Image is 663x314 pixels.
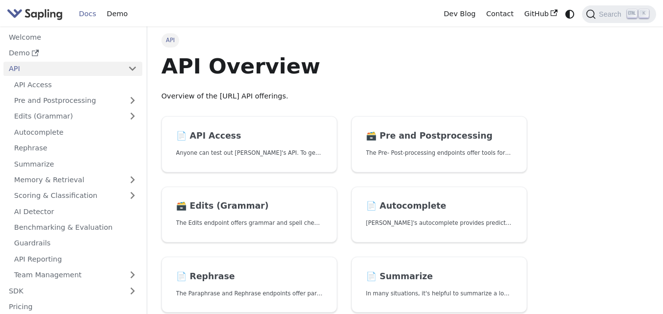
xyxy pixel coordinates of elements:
nav: Breadcrumbs [161,33,527,47]
a: Scoring & Classification [9,189,142,203]
h2: API Access [176,131,323,142]
p: The Paraphrase and Rephrase endpoints offer paraphrasing for particular styles. [176,289,323,298]
span: API [161,33,180,47]
h2: Edits (Grammar) [176,201,323,212]
a: Demo [3,46,142,60]
span: Search [596,10,627,18]
a: Pre and Postprocessing [9,94,142,108]
img: Sapling.ai [7,7,63,21]
p: The Pre- Post-processing endpoints offer tools for preparing your text data for ingestation as we... [366,148,513,158]
button: Expand sidebar category 'SDK' [123,284,142,298]
button: Switch between dark and light mode (currently system mode) [563,7,577,21]
p: In many situations, it's helpful to summarize a longer document into a shorter, more easily diges... [366,289,513,298]
a: Docs [74,6,102,22]
h2: Rephrase [176,271,323,282]
a: Autocomplete [9,125,142,139]
a: API [3,62,123,76]
p: The Edits endpoint offers grammar and spell checking. [176,218,323,228]
button: Search (Ctrl+K) [582,5,656,23]
h2: Pre and Postprocessing [366,131,513,142]
a: 📄️ SummarizeIn many situations, it's helpful to summarize a longer document into a shorter, more ... [351,257,527,313]
a: Contact [481,6,519,22]
a: Edits (Grammar) [9,109,142,123]
h2: Summarize [366,271,513,282]
p: Anyone can test out Sapling's API. To get started with the API, simply: [176,148,323,158]
a: Summarize [9,157,142,171]
a: Demo [102,6,133,22]
a: AI Detector [9,204,142,218]
a: Benchmarking & Evaluation [9,220,142,235]
p: Sapling's autocomplete provides predictions of the next few characters or words [366,218,513,228]
button: Collapse sidebar category 'API' [123,62,142,76]
a: 📄️ API AccessAnyone can test out [PERSON_NAME]'s API. To get started with the API, simply: [161,116,337,172]
a: API Access [9,77,142,92]
a: Welcome [3,30,142,44]
a: 🗃️ Edits (Grammar)The Edits endpoint offers grammar and spell checking. [161,187,337,243]
a: Team Management [9,268,142,282]
a: SDK [3,284,123,298]
h2: Autocomplete [366,201,513,212]
h1: API Overview [161,53,527,79]
a: Rephrase [9,141,142,155]
a: GitHub [519,6,562,22]
a: Memory & Retrieval [9,173,142,187]
a: 📄️ RephraseThe Paraphrase and Rephrase endpoints offer paraphrasing for particular styles. [161,257,337,313]
a: Pricing [3,300,142,314]
p: Overview of the [URL] API offerings. [161,91,527,102]
a: Dev Blog [438,6,480,22]
a: API Reporting [9,252,142,266]
a: 📄️ Autocomplete[PERSON_NAME]'s autocomplete provides predictions of the next few characters or words [351,187,527,243]
a: Sapling.ai [7,7,66,21]
a: Guardrails [9,236,142,250]
kbd: K [639,9,649,18]
a: 🗃️ Pre and PostprocessingThe Pre- Post-processing endpoints offer tools for preparing your text d... [351,116,527,172]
